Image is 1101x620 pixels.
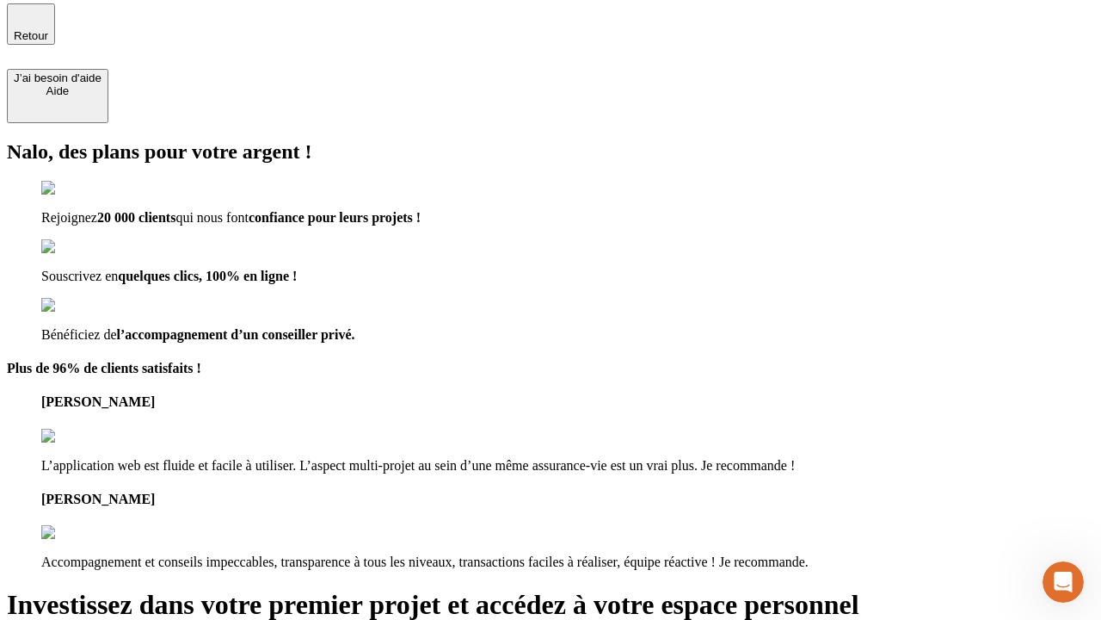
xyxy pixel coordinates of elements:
[7,361,1094,376] h4: Plus de 96% de clients satisfaits !
[41,239,115,255] img: checkmark
[14,84,101,97] div: Aide
[14,29,48,42] span: Retour
[175,210,248,225] span: qui nous font
[14,71,101,84] div: J’ai besoin d'aide
[41,429,126,444] img: reviews stars
[41,298,115,313] img: checkmark
[7,69,108,123] button: J’ai besoin d'aideAide
[7,3,55,45] button: Retour
[249,210,421,225] span: confiance pour leurs projets !
[41,492,1094,507] h4: [PERSON_NAME]
[41,458,1094,474] p: L’application web est fluide et facile à utiliser. L’aspect multi-projet au sein d’une même assur...
[7,140,1094,164] h2: Nalo, des plans pour votre argent !
[41,327,117,342] span: Bénéficiez de
[1043,561,1084,603] iframe: Intercom live chat
[41,394,1094,410] h4: [PERSON_NAME]
[41,555,1094,570] p: Accompagnement et conseils impeccables, transparence à tous les niveaux, transactions faciles à r...
[41,269,118,283] span: Souscrivez en
[41,210,97,225] span: Rejoignez
[118,269,297,283] span: quelques clics, 100% en ligne !
[117,327,355,342] span: l’accompagnement d’un conseiller privé.
[41,525,126,541] img: reviews stars
[97,210,176,225] span: 20 000 clients
[41,181,115,196] img: checkmark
